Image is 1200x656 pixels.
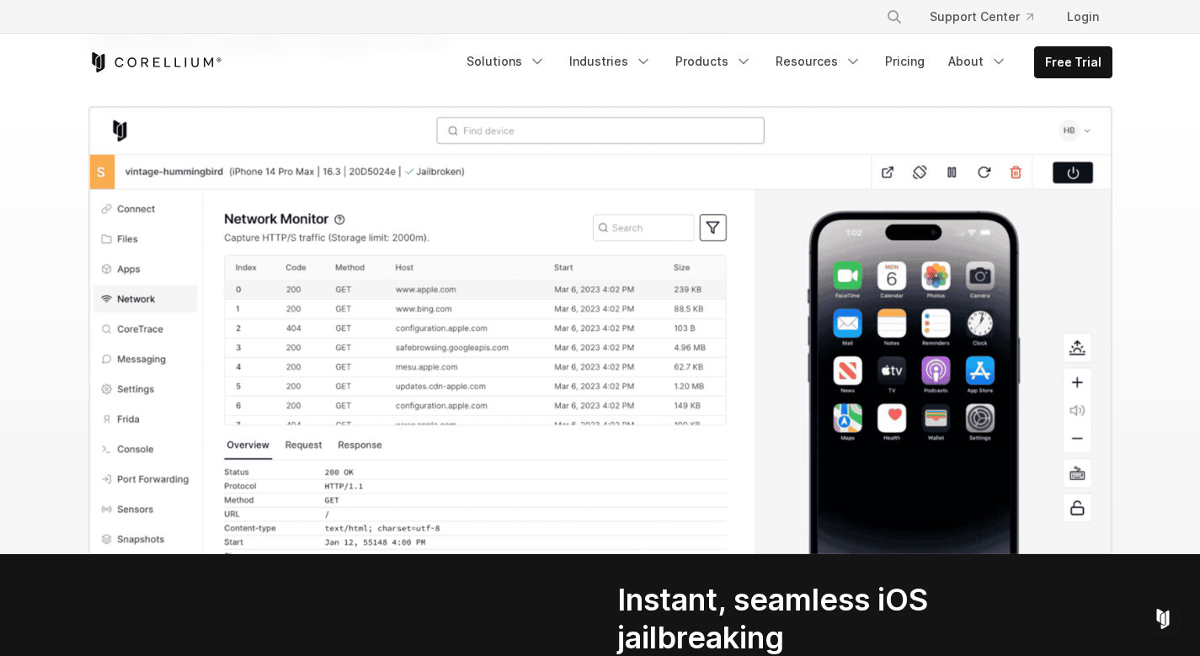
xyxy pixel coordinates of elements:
div: Navigation Menu [456,46,1112,78]
a: Corellium Home [88,52,222,72]
a: Resources [765,46,872,77]
a: Free Trial [1035,47,1112,77]
img: Screenshot of the Corellium virtual hardware platform; network monitor section [88,106,1112,554]
a: Support Center [916,2,1047,32]
div: Open Intercom Messenger [1143,599,1183,639]
a: Login [1053,2,1112,32]
div: Navigation Menu [866,2,1112,32]
a: Solutions [456,46,556,77]
a: About [938,46,1017,77]
a: Products [665,46,762,77]
a: Pricing [875,46,935,77]
a: Industries [559,46,662,77]
button: Search [879,2,909,32]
